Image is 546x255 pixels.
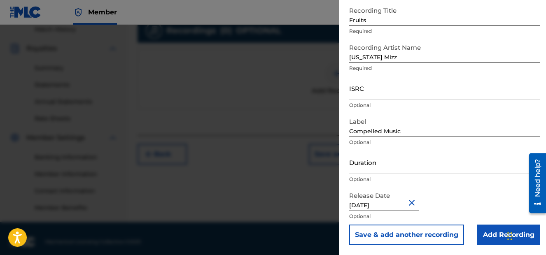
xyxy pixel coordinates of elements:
iframe: Chat Widget [505,216,546,255]
img: MLC Logo [10,6,42,18]
iframe: Resource Center [523,149,546,218]
p: Optional [349,139,540,146]
p: Optional [349,102,540,109]
p: Optional [349,213,540,220]
span: Member [88,7,117,17]
p: Required [349,28,540,35]
p: Required [349,65,540,72]
div: Drag [507,224,512,248]
button: Save & add another recording [349,225,464,245]
p: Optional [349,176,540,183]
img: Top Rightsholder [73,7,83,17]
input: Add Recording [477,225,540,245]
button: Close [407,190,419,215]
